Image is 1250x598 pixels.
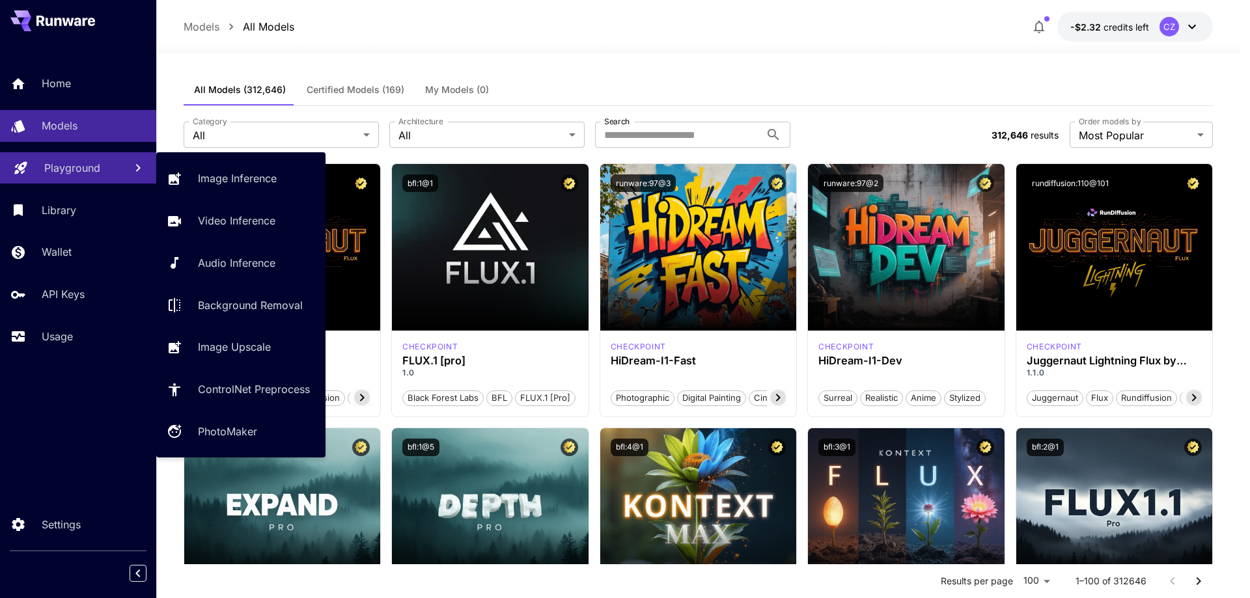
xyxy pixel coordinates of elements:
p: Settings [42,517,81,532]
button: Certified Model – Vetted for best performance and includes a commercial license. [977,439,994,456]
span: results [1031,129,1059,141]
p: Playground [44,160,100,176]
a: Video Inference [156,205,326,237]
span: Realistic [861,392,902,405]
button: -$2.3192 [1057,12,1213,42]
div: 100 [1018,571,1055,590]
button: Certified Model – Vetted for best performance and includes a commercial license. [768,174,786,192]
p: checkpoint [818,341,874,353]
span: schnell [1180,392,1219,405]
a: Audio Inference [156,247,326,279]
span: Anime [906,392,941,405]
p: API Keys [42,286,85,302]
span: All Models (312,646) [194,84,286,96]
div: Collapse sidebar [139,562,156,585]
span: All [398,128,564,143]
div: HiDream Dev [818,341,874,353]
span: FLUX.1 [pro] [516,392,575,405]
p: Background Removal [198,297,303,313]
button: Certified Model – Vetted for best performance and includes a commercial license. [352,439,370,456]
p: Image Inference [198,170,277,186]
a: Image Inference [156,163,326,195]
label: Architecture [398,116,443,127]
button: bfl:4@1 [611,439,648,456]
span: juggernaut [1027,392,1083,405]
p: Results per page [941,575,1013,588]
button: Certified Model – Vetted for best performance and includes a commercial license. [1184,174,1202,192]
p: Image Upscale [198,339,271,355]
span: flux [1087,392,1113,405]
span: credits left [1104,21,1149,33]
p: checkpoint [611,341,666,353]
p: 1.1.0 [1027,367,1202,379]
span: Photographic [611,392,674,405]
span: All [193,128,358,143]
span: -$2.32 [1070,21,1104,33]
button: rundiffusion:110@101 [1027,174,1114,192]
p: ControlNet Preprocess [198,381,310,397]
h3: HiDream-I1-Fast [611,355,786,367]
div: HiDream Fast [611,341,666,353]
button: runware:97@2 [818,174,883,192]
p: Wallet [42,244,72,260]
p: Library [42,202,76,218]
span: Black Forest Labs [403,392,483,405]
button: Certified Model – Vetted for best performance and includes a commercial license. [561,174,578,192]
button: Certified Model – Vetted for best performance and includes a commercial license. [1184,439,1202,456]
p: checkpoint [1027,341,1082,353]
button: runware:97@3 [611,174,676,192]
button: Certified Model – Vetted for best performance and includes a commercial license. [768,439,786,456]
button: Certified Model – Vetted for best performance and includes a commercial license. [352,174,370,192]
span: Digital Painting [678,392,745,405]
span: My Models (0) [425,84,489,96]
a: ControlNet Preprocess [156,374,326,405]
span: Certified Models (169) [307,84,404,96]
p: All Models [243,19,294,34]
span: BFL [487,392,512,405]
div: fluxpro [402,341,458,353]
button: bfl:1@5 [402,439,439,456]
span: Cinematic [749,392,798,405]
div: CZ [1160,17,1179,36]
p: 1–100 of 312646 [1076,575,1146,588]
span: Most Popular [1079,128,1192,143]
a: PhotoMaker [156,416,326,448]
p: Video Inference [198,213,275,228]
p: 1.0 [402,367,578,379]
label: Order models by [1079,116,1141,127]
button: bfl:2@1 [1027,439,1064,456]
button: bfl:3@1 [818,439,855,456]
span: 312,646 [992,129,1028,141]
button: bfl:1@1 [402,174,438,192]
span: Stylized [945,392,985,405]
p: Usage [42,329,73,344]
span: pro [348,392,371,405]
a: Background Removal [156,289,326,321]
p: Home [42,75,71,91]
label: Category [193,116,227,127]
div: FLUX.1 D [1027,341,1082,353]
p: checkpoint [402,341,458,353]
nav: breadcrumb [184,19,294,34]
h3: FLUX.1 [pro] [402,355,578,367]
div: -$2.3192 [1070,20,1149,34]
p: Models [42,118,77,133]
h3: Juggernaut Lightning Flux by RunDiffusion [1027,355,1202,367]
label: Search [604,116,630,127]
button: Collapse sidebar [130,565,146,582]
span: rundiffusion [1117,392,1176,405]
button: Certified Model – Vetted for best performance and includes a commercial license. [977,174,994,192]
a: Image Upscale [156,331,326,363]
h3: HiDream-I1-Dev [818,355,994,367]
span: Surreal [819,392,857,405]
p: PhotoMaker [198,424,257,439]
button: Go to next page [1186,568,1212,594]
button: Certified Model – Vetted for best performance and includes a commercial license. [561,439,578,456]
p: Models [184,19,219,34]
p: Audio Inference [198,255,275,271]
